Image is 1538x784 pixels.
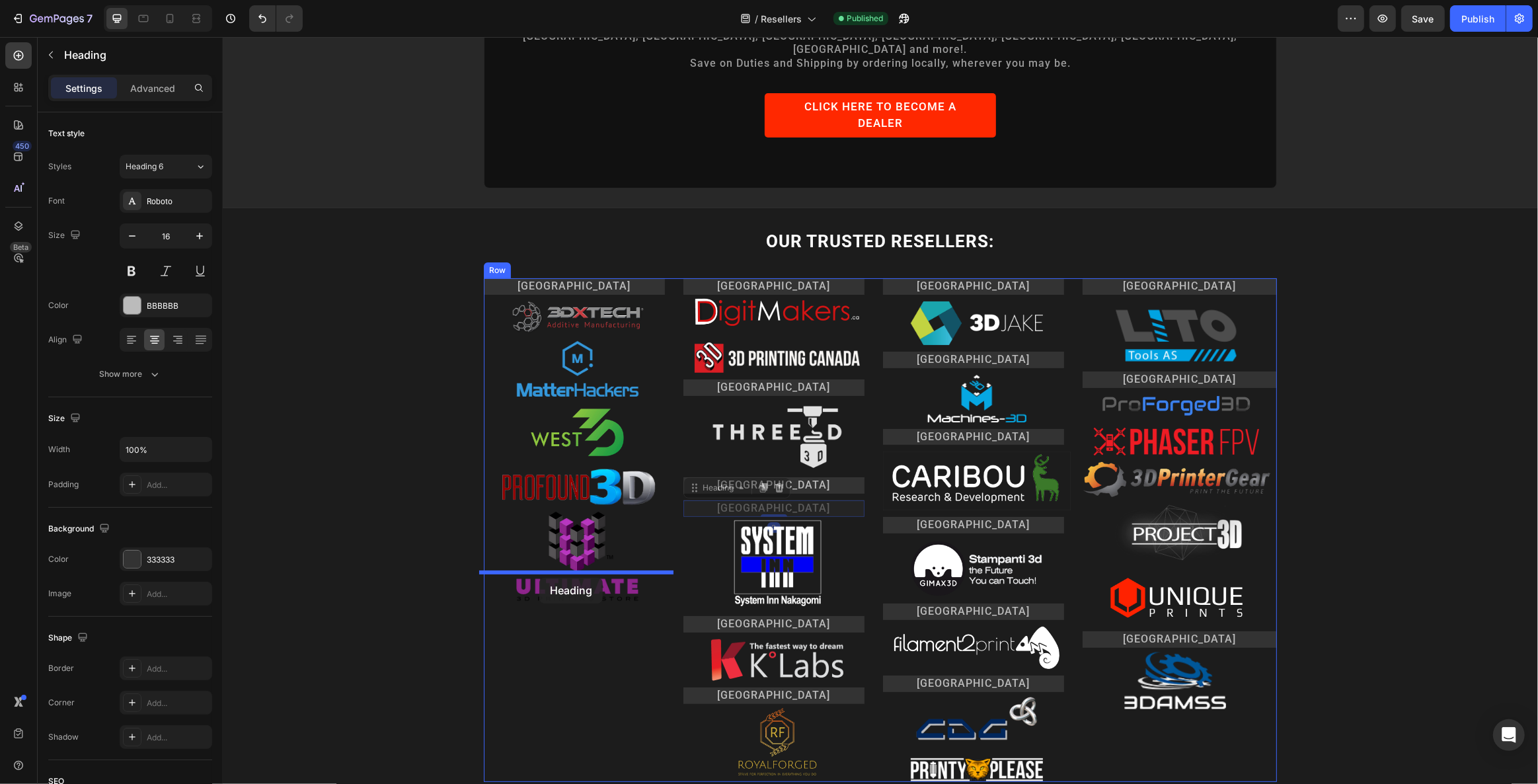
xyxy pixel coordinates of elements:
div: Styles [48,161,71,173]
div: Padding [48,479,79,490]
div: Corner [48,697,75,709]
span: / [755,12,758,26]
div: Text style [48,128,85,139]
div: Image [48,588,71,600]
div: Font [48,195,65,207]
span: Resellers [761,12,802,26]
span: Heading 6 [126,161,163,173]
div: Add... [147,588,209,600]
div: BBBBBB [147,300,209,312]
button: Publish [1450,5,1506,32]
div: Add... [147,479,209,491]
div: Align [48,331,85,349]
div: Add... [147,732,209,744]
div: Color [48,553,69,565]
div: Width [48,444,70,455]
div: Size [48,410,83,428]
div: Color [48,299,69,311]
button: Heading 6 [120,155,212,178]
div: Size [48,227,83,245]
div: Publish [1461,12,1494,26]
span: Published [847,13,883,24]
span: Save [1412,13,1434,24]
div: Show more [100,368,161,381]
p: Advanced [130,81,175,95]
div: Add... [147,697,209,709]
div: Beta [10,242,32,253]
div: Undo/Redo [249,5,303,32]
div: Shape [48,629,91,647]
p: Heading [64,47,207,63]
button: Save [1401,5,1445,32]
div: 333333 [147,554,209,566]
div: Shadow [48,731,79,743]
iframe: Design area [223,37,1538,784]
p: 7 [87,11,93,26]
div: 450 [13,141,32,151]
div: Add... [147,663,209,675]
button: Show more [48,362,212,386]
div: Roboto [147,196,209,208]
input: Auto [120,438,211,461]
p: Settings [65,81,102,95]
div: Open Intercom Messenger [1493,719,1525,751]
div: Border [48,662,74,674]
div: Background [48,520,112,538]
button: 7 [5,5,98,32]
